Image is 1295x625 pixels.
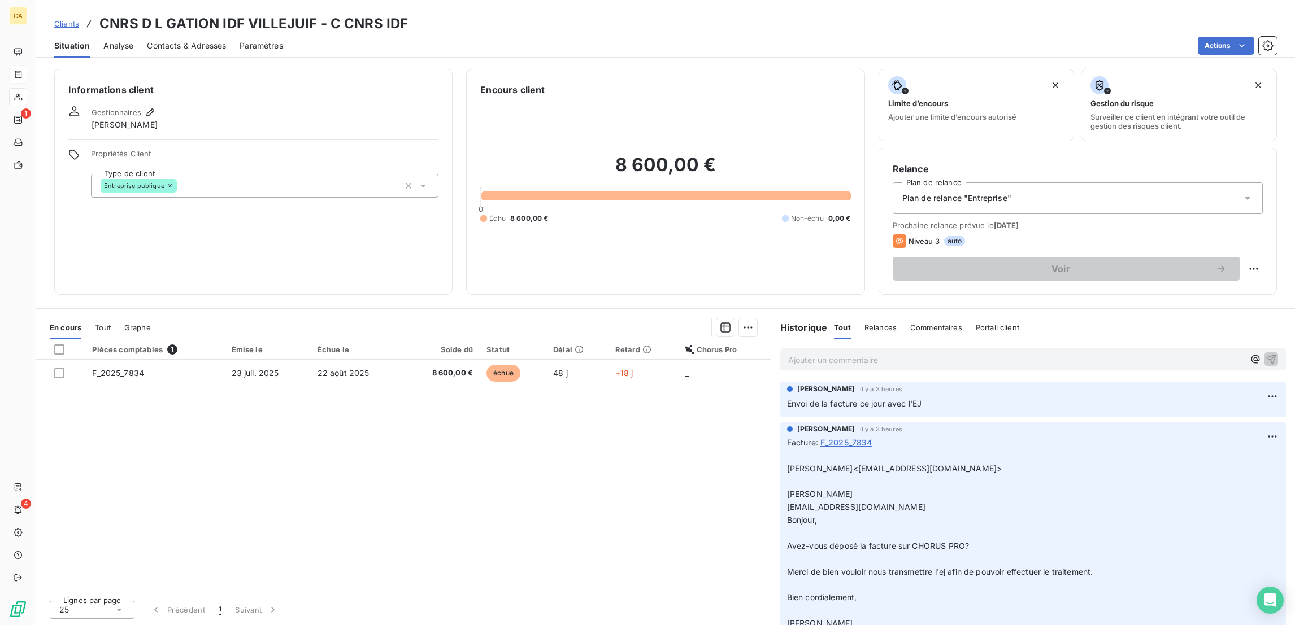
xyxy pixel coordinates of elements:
[944,236,966,246] span: auto
[685,368,689,378] span: _
[553,345,602,354] div: Délai
[510,213,549,224] span: 8 600,00 €
[893,257,1240,281] button: Voir
[410,345,473,354] div: Solde dû
[92,108,141,117] span: Gestionnaires
[1198,37,1254,55] button: Actions
[318,345,396,354] div: Échue le
[480,154,850,187] h2: 8 600,00 €
[95,323,111,332] span: Tout
[902,193,1011,204] span: Plan de relance "Entreprise"
[21,108,31,119] span: 1
[787,515,817,525] span: Bonjour,
[787,567,1093,576] span: Merci de bien vouloir nous transmettre l'ej afin de pouvoir effectuer le traitement.
[864,323,897,332] span: Relances
[92,119,158,130] span: [PERSON_NAME]
[910,323,962,332] span: Commentaires
[1081,69,1277,141] button: Gestion du risqueSurveiller ce client en intégrant votre outil de gestion des risques client.
[615,345,672,354] div: Retard
[787,436,818,448] span: Facture :
[797,384,855,394] span: [PERSON_NAME]
[59,604,69,615] span: 25
[860,426,902,432] span: il y a 3 heures
[91,149,438,165] span: Propriétés Client
[489,213,506,224] span: Échu
[54,19,79,28] span: Clients
[318,368,370,378] span: 22 août 2025
[68,83,438,97] h6: Informations client
[9,7,27,25] div: CA
[99,14,408,34] h3: CNRS D L GATION IDF VILLEJUIF - C CNRS IDF
[553,368,568,378] span: 48 j
[797,424,855,434] span: [PERSON_NAME]
[685,345,764,354] div: Chorus Pro
[219,604,221,615] span: 1
[888,99,948,108] span: Limite d’encours
[144,598,212,622] button: Précédent
[167,344,177,355] span: 1
[893,162,1263,176] h6: Relance
[486,365,520,382] span: échue
[92,368,144,378] span: F_2025_7834
[232,368,279,378] span: 23 juil. 2025
[479,204,483,213] span: 0
[909,237,940,246] span: Niveau 3
[50,323,81,332] span: En cours
[1090,99,1154,108] span: Gestion du risque
[787,592,857,602] span: Bien cordialement,
[906,264,1215,273] span: Voir
[834,323,851,332] span: Tout
[994,221,1019,230] span: [DATE]
[103,40,133,51] span: Analyse
[893,221,1263,230] span: Prochaine relance prévue le
[787,502,925,512] span: ​[EMAIL_ADDRESS][DOMAIN_NAME]​
[480,83,545,97] h6: Encours client
[54,40,90,51] span: Situation
[212,598,228,622] button: 1
[21,499,31,509] span: 4
[787,399,922,408] span: Envoi de la facture ce jour avec l'EJ
[1090,112,1267,130] span: Surveiller ce client en intégrant votre outil de gestion des risques client.
[1257,587,1284,614] div: Open Intercom Messenger
[486,345,540,354] div: Statut
[54,18,79,29] a: Clients
[828,213,851,224] span: 0,00 €
[104,182,164,189] span: Entreprise publique
[879,69,1075,141] button: Limite d’encoursAjouter une limite d’encours autorisé
[228,598,285,622] button: Suivant
[787,541,969,550] span: Avez-vous déposé la facture sur CHORUS PRO?
[615,368,633,378] span: +18 j
[232,345,304,354] div: Émise le
[787,464,1002,473] span: [PERSON_NAME]<[EMAIL_ADDRESS][DOMAIN_NAME]>
[820,436,872,448] span: F_2025_7834
[791,213,824,224] span: Non-échu
[177,181,186,191] input: Ajouter une valeur
[860,386,902,392] span: il y a 3 heures
[976,323,1019,332] span: Portail client
[410,368,473,379] span: 8 600,00 €
[771,321,828,334] h6: Historique
[147,40,226,51] span: Contacts & Adresses
[124,323,151,332] span: Graphe
[9,600,27,618] img: Logo LeanPay
[787,489,853,499] span: [PERSON_NAME]​
[92,344,218,355] div: Pièces comptables
[240,40,283,51] span: Paramètres
[888,112,1016,121] span: Ajouter une limite d’encours autorisé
